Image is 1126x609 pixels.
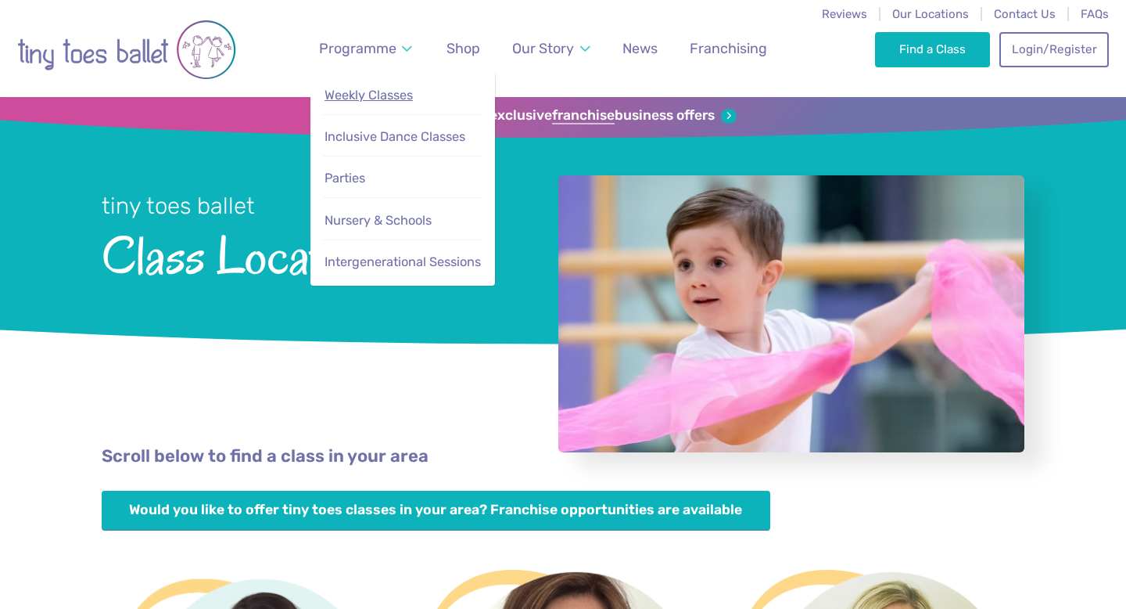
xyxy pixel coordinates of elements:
span: Inclusive Dance Classes [325,129,465,144]
a: Programme [312,31,420,67]
a: Login/Register [999,32,1109,67]
span: Intergenerational Sessions [325,254,481,269]
a: Reviews [822,7,867,21]
small: tiny toes ballet [102,193,255,219]
a: Inclusive Dance Classes [323,121,482,153]
img: tiny toes ballet [17,10,236,89]
span: Shop [446,40,480,56]
a: Our Locations [892,7,969,21]
span: Our Story [512,40,574,56]
a: Shop [439,31,487,67]
a: News [615,31,665,67]
a: Sign up for our exclusivefranchisebusiness offers [389,107,736,124]
span: Franchising [690,40,767,56]
a: Parties [323,163,482,195]
span: News [622,40,658,56]
a: Contact Us [994,7,1056,21]
span: Programme [319,40,396,56]
span: Parties [325,171,365,186]
a: Weekly Classes [323,80,482,112]
a: Find a Class [875,32,990,67]
span: Class Locations [102,222,517,285]
strong: franchise [552,107,615,124]
a: Intergenerational Sessions [323,247,482,279]
a: Nursery & Schools [323,205,482,237]
span: Weekly Classes [325,88,413,103]
a: Franchising [683,31,774,67]
span: Nursery & Schools [325,213,432,228]
a: Would you like to offer tiny toes classes in your area? Franchise opportunities are available [102,491,770,531]
a: FAQs [1081,7,1109,21]
p: Scroll below to find a class in your area [102,445,1024,469]
a: Our Story [505,31,597,67]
